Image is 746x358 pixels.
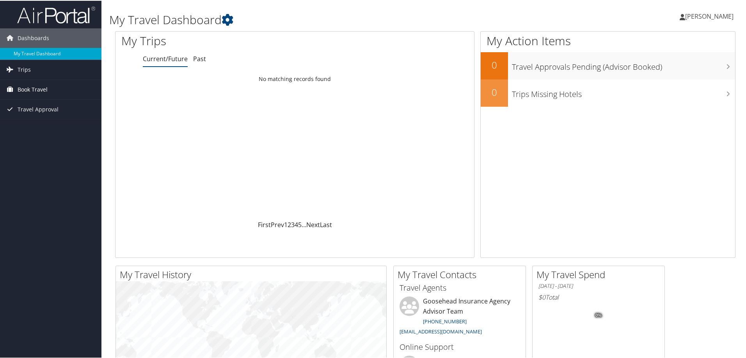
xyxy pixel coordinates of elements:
[306,220,320,228] a: Next
[685,11,734,20] span: [PERSON_NAME]
[400,282,520,293] h3: Travel Agents
[398,267,526,280] h2: My Travel Contacts
[512,84,735,99] h3: Trips Missing Hotels
[17,5,95,23] img: airportal-logo.png
[595,312,602,317] tspan: 0%
[193,54,206,62] a: Past
[396,296,524,337] li: Goosehead Insurance Agency Advisor Team
[481,79,735,106] a: 0Trips Missing Hotels
[481,32,735,48] h1: My Action Items
[295,220,298,228] a: 4
[512,57,735,72] h3: Travel Approvals Pending (Advisor Booked)
[284,220,288,228] a: 1
[121,32,319,48] h1: My Trips
[320,220,332,228] a: Last
[120,267,386,280] h2: My Travel History
[538,292,659,301] h6: Total
[271,220,284,228] a: Prev
[538,282,659,289] h6: [DATE] - [DATE]
[298,220,302,228] a: 5
[143,54,188,62] a: Current/Future
[481,51,735,79] a: 0Travel Approvals Pending (Advisor Booked)
[18,59,31,79] span: Trips
[18,79,48,99] span: Book Travel
[400,327,482,334] a: [EMAIL_ADDRESS][DOMAIN_NAME]
[109,11,531,27] h1: My Travel Dashboard
[258,220,271,228] a: First
[115,71,474,85] td: No matching records found
[423,317,467,324] a: [PHONE_NUMBER]
[481,85,508,98] h2: 0
[536,267,664,280] h2: My Travel Spend
[680,4,741,27] a: [PERSON_NAME]
[400,341,520,352] h3: Online Support
[481,58,508,71] h2: 0
[291,220,295,228] a: 3
[538,292,545,301] span: $0
[302,220,306,228] span: …
[288,220,291,228] a: 2
[18,99,59,118] span: Travel Approval
[18,28,49,47] span: Dashboards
